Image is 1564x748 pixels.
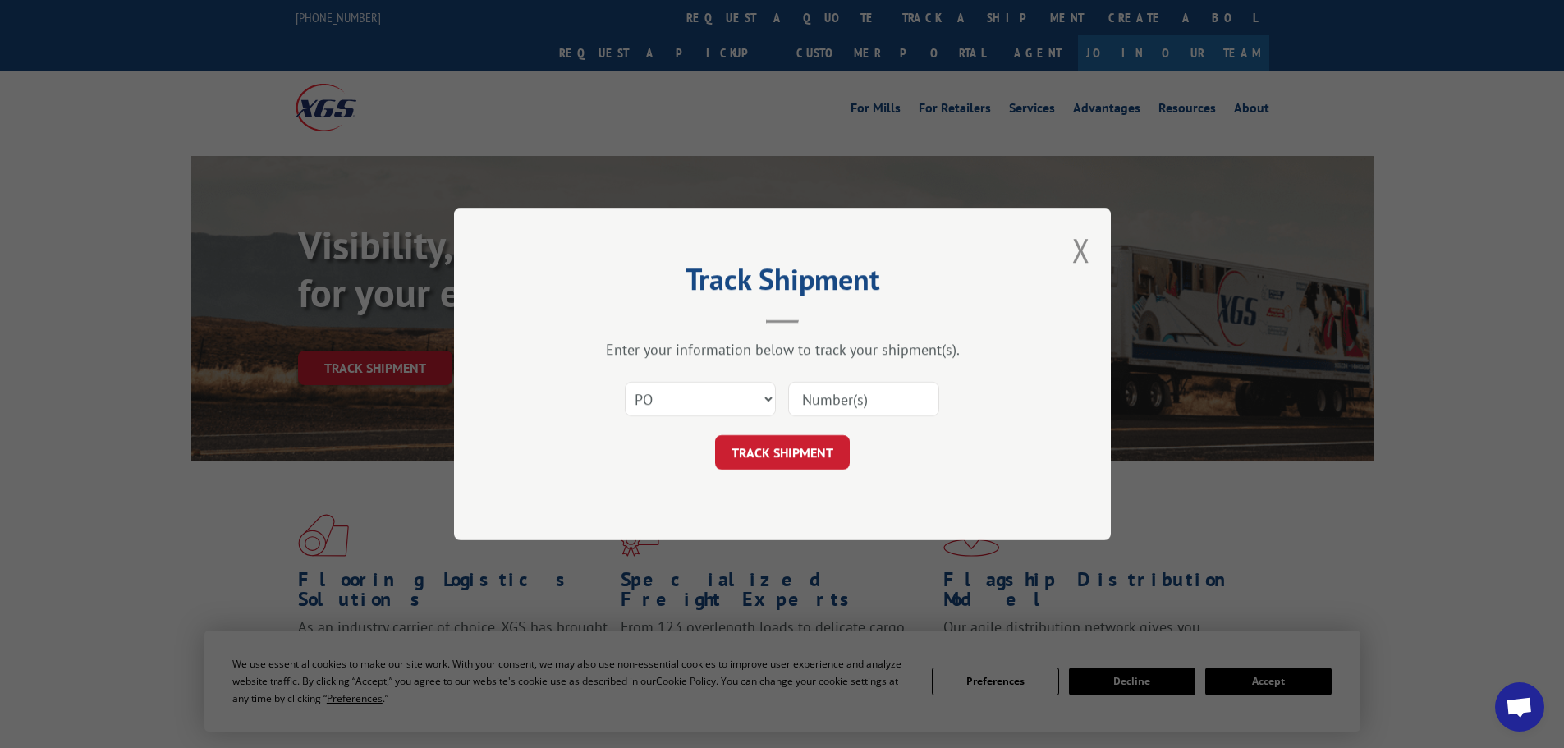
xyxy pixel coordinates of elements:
div: Enter your information below to track your shipment(s). [536,340,1029,359]
input: Number(s) [788,382,939,416]
div: Open chat [1495,682,1544,732]
button: TRACK SHIPMENT [715,435,850,470]
button: Close modal [1072,228,1090,272]
h2: Track Shipment [536,268,1029,299]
